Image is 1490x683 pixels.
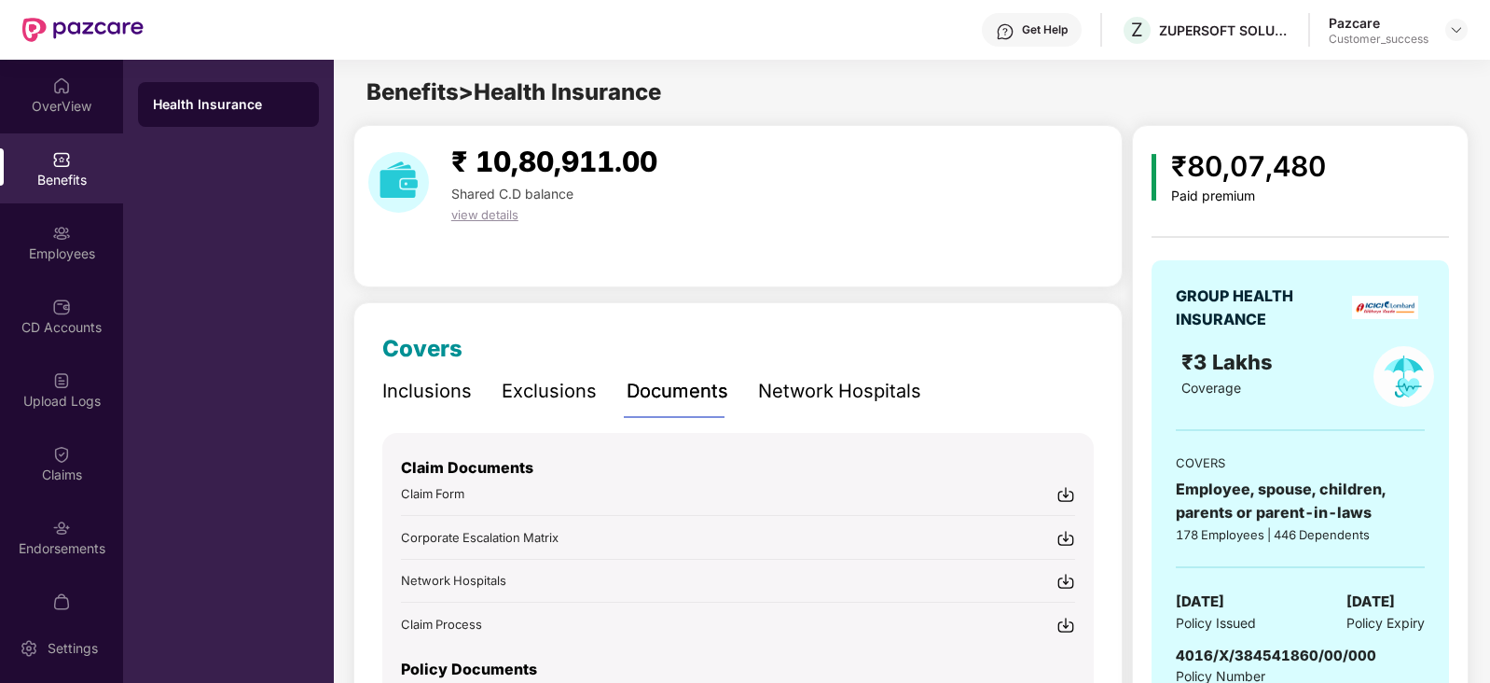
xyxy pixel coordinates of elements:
[52,519,71,537] img: svg+xml;base64,PHN2ZyBpZD0iRW5kb3JzZW1lbnRzIiB4bWxucz0iaHR0cDovL3d3dy53My5vcmcvMjAwMC9zdmciIHdpZH...
[52,77,71,95] img: svg+xml;base64,PHN2ZyBpZD0iSG9tZSIgeG1sbnM9Imh0dHA6Ly93d3cudzMub3JnLzIwMDAvc3ZnIiB3aWR0aD0iMjAiIG...
[451,186,573,202] span: Shared C.D balance
[1346,613,1425,634] span: Policy Expiry
[1171,188,1326,204] div: Paid premium
[52,150,71,169] img: svg+xml;base64,PHN2ZyBpZD0iQmVuZWZpdHMiIHhtbG5zPSJodHRwOi8vd3d3LnczLm9yZy8yMDAwL3N2ZyIgd2lkdGg9Ij...
[366,78,661,105] span: Benefits > Health Insurance
[382,335,462,362] span: Covers
[382,377,472,406] div: Inclusions
[1346,591,1395,613] span: [DATE]
[401,658,1075,681] p: Policy Documents
[52,445,71,464] img: svg+xml;base64,PHN2ZyBpZD0iQ2xhaW0iIHhtbG5zPSJodHRwOi8vd3d3LnczLm9yZy8yMDAwL3N2ZyIgd2lkdGg9IjIwIi...
[42,639,103,658] div: Settings
[52,298,71,316] img: svg+xml;base64,PHN2ZyBpZD0iQ0RfQWNjb3VudHMiIGRhdGEtbmFtZT0iQ0QgQWNjb3VudHMiIHhtbG5zPSJodHRwOi8vd3...
[1131,19,1143,41] span: Z
[627,377,728,406] div: Documents
[401,530,559,545] span: Corporate Escalation Matrix
[1152,154,1156,201] img: icon
[153,95,304,114] div: Health Insurance
[451,145,657,178] span: ₹ 10,80,911.00
[451,207,518,222] span: view details
[1176,647,1376,664] span: 4016/X/384541860/00/000
[1176,525,1425,544] div: 178 Employees | 446 Dependents
[401,456,1075,480] p: Claim Documents
[1056,485,1075,504] img: svg+xml;base64,PHN2ZyBpZD0iRG93bmxvYWQtMjR4MjQiIHhtbG5zPSJodHRwOi8vd3d3LnczLm9yZy8yMDAwL3N2ZyIgd2...
[1176,613,1256,634] span: Policy Issued
[1181,350,1278,374] span: ₹3 Lakhs
[1373,346,1434,407] img: policyIcon
[1056,572,1075,591] img: svg+xml;base64,PHN2ZyBpZD0iRG93bmxvYWQtMjR4MjQiIHhtbG5zPSJodHRwOi8vd3d3LnczLm9yZy8yMDAwL3N2ZyIgd2...
[996,22,1014,41] img: svg+xml;base64,PHN2ZyBpZD0iSGVscC0zMngzMiIgeG1sbnM9Imh0dHA6Ly93d3cudzMub3JnLzIwMDAvc3ZnIiB3aWR0aD...
[20,639,38,658] img: svg+xml;base64,PHN2ZyBpZD0iU2V0dGluZy0yMHgyMCIgeG1sbnM9Imh0dHA6Ly93d3cudzMub3JnLzIwMDAvc3ZnIiB3aW...
[502,377,597,406] div: Exclusions
[758,377,921,406] div: Network Hospitals
[52,371,71,390] img: svg+xml;base64,PHN2ZyBpZD0iVXBsb2FkX0xvZ3MiIGRhdGEtbmFtZT0iVXBsb2FkIExvZ3MiIHhtbG5zPSJodHRwOi8vd3...
[1329,14,1428,32] div: Pazcare
[401,486,464,501] span: Claim Form
[1056,616,1075,634] img: svg+xml;base64,PHN2ZyBpZD0iRG93bmxvYWQtMjR4MjQiIHhtbG5zPSJodHRwOi8vd3d3LnczLm9yZy8yMDAwL3N2ZyIgd2...
[1352,296,1418,319] img: insurerLogo
[1449,22,1464,37] img: svg+xml;base64,PHN2ZyBpZD0iRHJvcGRvd24tMzJ4MzIiIHhtbG5zPSJodHRwOi8vd3d3LnczLm9yZy8yMDAwL3N2ZyIgd2...
[52,592,71,611] img: svg+xml;base64,PHN2ZyBpZD0iTXlfT3JkZXJzIiBkYXRhLW5hbWU9Ik15IE9yZGVycyIgeG1sbnM9Imh0dHA6Ly93d3cudz...
[1159,21,1290,39] div: ZUPERSOFT SOLUTIONS PRIVATE LIMITED
[1176,453,1425,472] div: COVERS
[52,224,71,243] img: svg+xml;base64,PHN2ZyBpZD0iRW1wbG95ZWVzIiB4bWxucz0iaHR0cDovL3d3dy53My5vcmcvMjAwMC9zdmciIHdpZHRoPS...
[1176,591,1224,613] span: [DATE]
[368,152,429,213] img: download
[401,617,482,632] span: Claim Process
[1176,478,1425,524] div: Employee, spouse, children, parents or parent-in-laws
[1329,32,1428,47] div: Customer_success
[1056,529,1075,548] img: svg+xml;base64,PHN2ZyBpZD0iRG93bmxvYWQtMjR4MjQiIHhtbG5zPSJodHRwOi8vd3d3LnczLm9yZy8yMDAwL3N2ZyIgd2...
[1171,145,1326,188] div: ₹80,07,480
[1176,285,1339,331] div: GROUP HEALTH INSURANCE
[1181,380,1241,396] span: Coverage
[1022,22,1068,37] div: Get Help
[22,18,144,42] img: New Pazcare Logo
[401,573,506,588] span: Network Hospitals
